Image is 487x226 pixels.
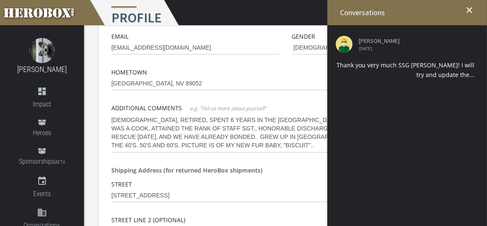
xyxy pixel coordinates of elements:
[29,38,55,63] img: image
[464,5,474,15] i: close
[190,105,266,112] span: e.g. 'Tell us more about yourself'
[292,32,316,41] label: Gender
[111,165,460,175] p: Shipping Address (for returned HeroBox shipments)
[17,65,67,74] a: [PERSON_NAME]
[111,103,182,113] label: Additional Comments
[359,38,468,44] a: [PERSON_NAME]
[111,179,132,189] label: Street
[55,160,65,165] small: BETA
[111,215,185,225] label: Street Line 2 (Optional)
[111,32,129,41] label: Email
[359,46,468,51] span: [DATE]
[334,32,476,86] li: [PERSON_NAME] [DATE] Thank you very much SSG [PERSON_NAME]! I will try and update the...
[340,8,385,17] span: Conversations
[336,60,474,80] div: Thank you very much SSG [PERSON_NAME]! I will try and update the...
[111,67,147,77] label: Hometown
